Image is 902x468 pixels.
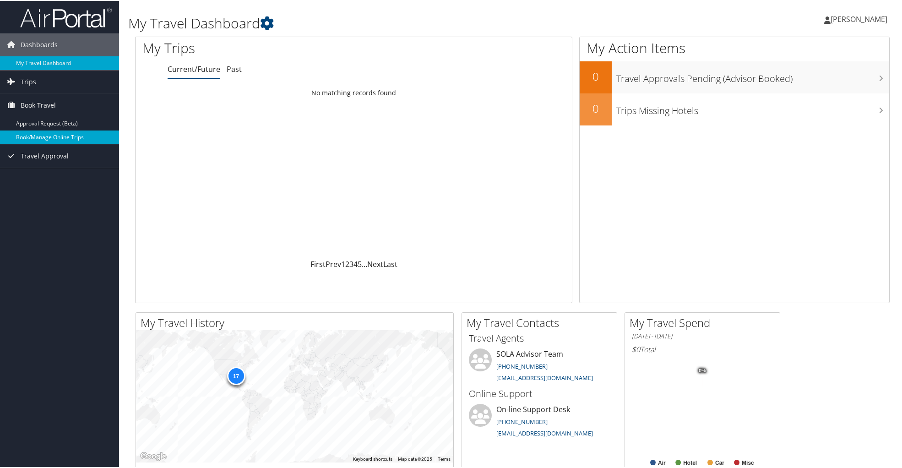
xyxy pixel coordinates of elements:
text: Misc [742,459,754,465]
a: [PHONE_NUMBER] [496,361,548,370]
h3: Online Support [469,386,610,399]
a: [EMAIL_ADDRESS][DOMAIN_NAME] [496,373,593,381]
a: Next [367,258,383,268]
tspan: 0% [699,367,706,373]
a: [PHONE_NUMBER] [496,417,548,425]
h2: 0 [580,100,612,115]
a: Prev [326,258,341,268]
a: Current/Future [168,63,220,73]
h3: Travel Agents [469,331,610,344]
a: Last [383,258,397,268]
button: Keyboard shortcuts [353,455,392,462]
a: 2 [345,258,349,268]
a: 0Trips Missing Hotels [580,93,889,125]
span: Trips [21,70,36,93]
a: Open this area in Google Maps (opens a new window) [138,450,168,462]
div: 17 [227,366,245,384]
span: Book Travel [21,93,56,116]
h1: My Trips [142,38,383,57]
li: On-line Support Desk [464,403,614,441]
a: [EMAIL_ADDRESS][DOMAIN_NAME] [496,428,593,436]
span: [PERSON_NAME] [831,13,887,23]
img: Google [138,450,168,462]
span: Dashboards [21,33,58,55]
h1: My Travel Dashboard [128,13,641,32]
a: 5 [358,258,362,268]
a: 0Travel Approvals Pending (Advisor Booked) [580,60,889,93]
a: Terms (opens in new tab) [438,456,451,461]
span: … [362,258,367,268]
h6: [DATE] - [DATE] [632,331,773,340]
text: Air [658,459,666,465]
a: 1 [341,258,345,268]
text: Car [715,459,724,465]
text: Hotel [683,459,697,465]
h3: Trips Missing Hotels [616,99,889,116]
h2: My Travel History [141,314,453,330]
a: First [310,258,326,268]
h2: My Travel Contacts [467,314,617,330]
h3: Travel Approvals Pending (Advisor Booked) [616,67,889,84]
td: No matching records found [136,84,572,100]
h2: My Travel Spend [630,314,780,330]
a: Past [227,63,242,73]
span: Travel Approval [21,144,69,167]
a: 4 [353,258,358,268]
a: 3 [349,258,353,268]
h1: My Action Items [580,38,889,57]
img: airportal-logo.png [20,6,112,27]
h6: Total [632,343,773,354]
span: $0 [632,343,640,354]
span: Map data ©2025 [398,456,432,461]
h2: 0 [580,68,612,83]
li: SOLA Advisor Team [464,348,614,385]
a: [PERSON_NAME] [824,5,897,32]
